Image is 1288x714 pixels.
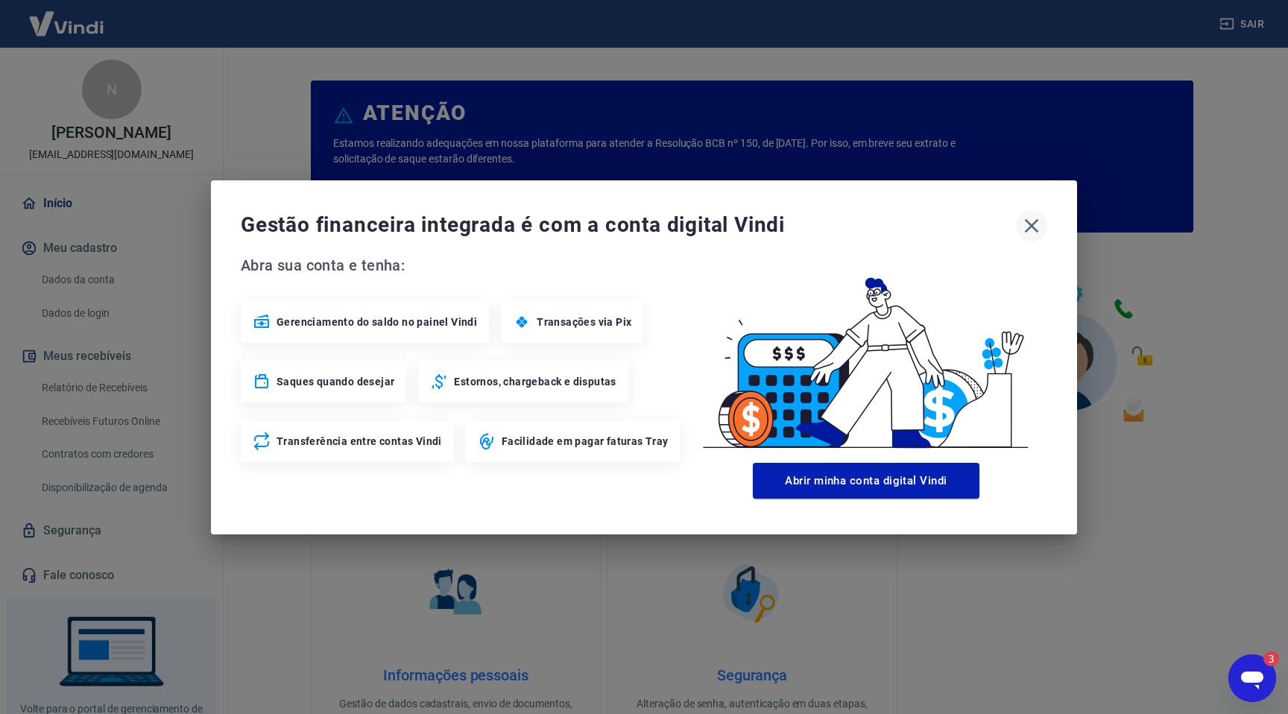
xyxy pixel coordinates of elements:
span: Abra sua conta e tenha: [241,253,685,277]
span: Transações via Pix [537,315,631,329]
span: Saques quando desejar [277,374,394,389]
img: Good Billing [685,253,1047,457]
span: Transferência entre contas Vindi [277,434,442,449]
span: Facilidade em pagar faturas Tray [502,434,669,449]
iframe: Número de mensagens não lidas [1249,651,1279,666]
span: Gestão financeira integrada é com a conta digital Vindi [241,210,1016,240]
span: Estornos, chargeback e disputas [454,374,616,389]
iframe: Botão para iniciar a janela de mensagens, 3 mensagens não lidas [1228,654,1276,702]
span: Gerenciamento do saldo no painel Vindi [277,315,477,329]
button: Abrir minha conta digital Vindi [753,463,979,499]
